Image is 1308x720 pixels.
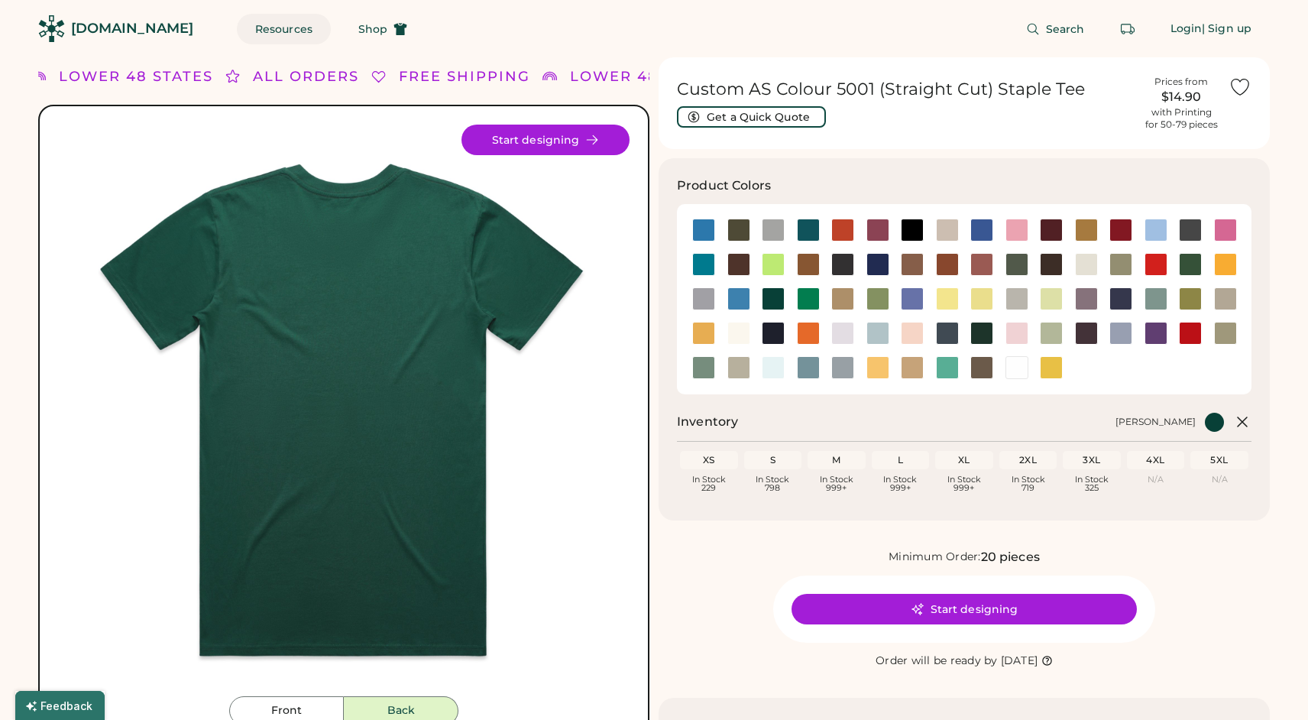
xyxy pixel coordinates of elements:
[875,454,927,466] div: L
[1046,24,1085,34] span: Search
[1130,475,1182,484] div: N/A
[570,66,724,87] div: LOWER 48 STATES
[1115,416,1196,428] div: [PERSON_NAME]
[683,454,735,466] div: XS
[340,14,426,44] button: Shop
[683,475,735,492] div: In Stock 229
[875,475,927,492] div: In Stock 999+
[461,125,630,155] button: Start designing
[811,475,863,492] div: In Stock 999+
[677,413,738,431] h2: Inventory
[1008,14,1103,44] button: Search
[1002,454,1054,466] div: 2XL
[1066,454,1118,466] div: 3XL
[677,79,1134,100] h1: Custom AS Colour 5001 (Straight Cut) Staple Tee
[876,654,998,669] div: Order will be ready by
[938,475,990,492] div: In Stock 999+
[1202,21,1251,37] div: | Sign up
[253,66,359,87] div: ALL ORDERS
[1154,76,1208,88] div: Prices from
[677,106,826,128] button: Get a Quick Quote
[1130,454,1182,466] div: 4XL
[792,594,1137,624] button: Start designing
[1112,14,1143,44] button: Retrieve an order
[358,24,387,34] span: Shop
[747,454,799,466] div: S
[981,548,1040,566] div: 20 pieces
[38,15,65,42] img: Rendered Logo - Screens
[237,14,331,44] button: Resources
[59,66,213,87] div: LOWER 48 STATES
[71,19,193,38] div: [DOMAIN_NAME]
[889,550,981,565] div: Minimum Order:
[747,475,799,492] div: In Stock 798
[1145,106,1218,131] div: with Printing for 50-79 pieces
[1143,88,1219,106] div: $14.90
[399,66,530,87] div: FREE SHIPPING
[58,125,630,696] div: 5001 Style Image
[1193,475,1245,484] div: N/A
[1002,475,1054,492] div: In Stock 719
[58,125,630,696] img: 5001 - Jade Back Image
[811,454,863,466] div: M
[938,454,990,466] div: XL
[1193,454,1245,466] div: 5XL
[1066,475,1118,492] div: In Stock 325
[1170,21,1203,37] div: Login
[677,177,771,195] h3: Product Colors
[1235,651,1301,717] iframe: Front Chat
[1001,654,1038,669] div: [DATE]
